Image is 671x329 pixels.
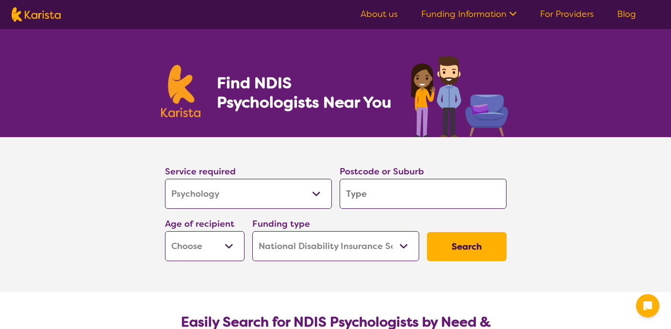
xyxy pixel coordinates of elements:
[617,8,636,20] a: Blog
[408,52,510,137] img: psychology
[12,7,61,22] img: Karista logo
[217,73,396,112] h1: Find NDIS Psychologists Near You
[427,232,507,261] button: Search
[165,166,236,177] label: Service required
[340,179,507,209] input: Type
[421,8,517,20] a: Funding Information
[360,8,398,20] a: About us
[540,8,594,20] a: For Providers
[165,218,234,230] label: Age of recipient
[252,218,310,230] label: Funding type
[161,65,201,117] img: Karista logo
[340,166,424,177] label: Postcode or Suburb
